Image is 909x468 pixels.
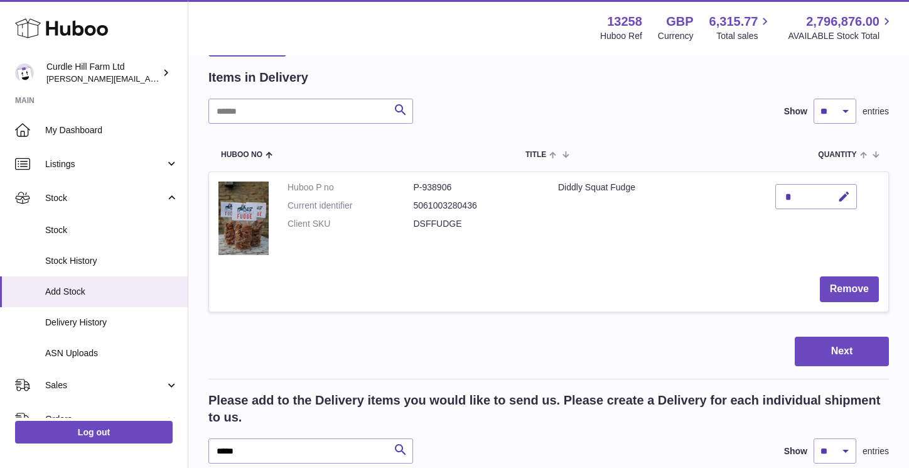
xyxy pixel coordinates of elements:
[525,151,546,159] span: Title
[784,106,807,117] label: Show
[658,30,694,42] div: Currency
[45,379,165,391] span: Sales
[45,124,178,136] span: My Dashboard
[863,106,889,117] span: entries
[45,286,178,298] span: Add Stock
[221,151,262,159] span: Huboo no
[46,73,252,84] span: [PERSON_NAME][EMAIL_ADDRESS][DOMAIN_NAME]
[45,413,165,425] span: Orders
[288,200,414,212] dt: Current identifier
[820,276,879,302] button: Remove
[795,337,889,366] button: Next
[716,30,772,42] span: Total sales
[863,445,889,457] span: entries
[784,445,807,457] label: Show
[709,13,758,30] span: 6,315.77
[788,30,894,42] span: AVAILABLE Stock Total
[806,13,879,30] span: 2,796,876.00
[45,255,178,267] span: Stock History
[818,151,856,159] span: Quantity
[208,69,308,86] h2: Items in Delivery
[46,61,159,85] div: Curdle Hill Farm Ltd
[45,317,178,329] span: Delivery History
[666,13,693,30] strong: GBP
[288,218,414,230] dt: Client SKU
[15,421,173,444] a: Log out
[218,182,269,255] img: Diddly Squat Fudge
[288,182,414,193] dt: Huboo P no
[788,13,894,42] a: 2,796,876.00 AVAILABLE Stock Total
[208,392,889,426] h2: Please add to the Delivery items you would like to send us. Please create a Delivery for each ind...
[45,158,165,170] span: Listings
[45,192,165,204] span: Stock
[600,30,642,42] div: Huboo Ref
[549,172,766,267] td: Diddly Squat Fudge
[414,200,540,212] dd: 5061003280436
[414,182,540,193] dd: P-938906
[45,347,178,359] span: ASN Uploads
[15,63,34,82] img: james@diddlysquatfarmshop.com
[414,218,540,230] dd: DSFFUDGE
[45,224,178,236] span: Stock
[607,13,642,30] strong: 13258
[709,13,773,42] a: 6,315.77 Total sales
